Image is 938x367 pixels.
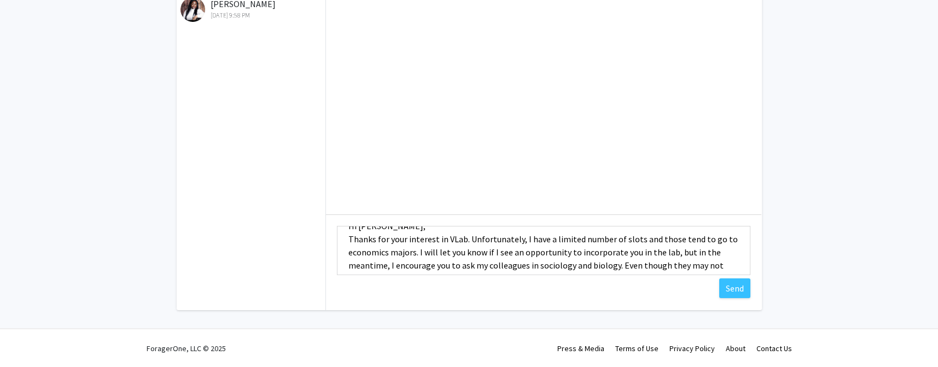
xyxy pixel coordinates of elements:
a: Privacy Policy [669,343,715,353]
a: About [726,343,745,353]
div: [DATE] 9:58 PM [180,10,323,20]
textarea: Message [337,226,750,275]
a: Contact Us [756,343,792,353]
iframe: Chat [8,318,46,359]
button: Send [719,278,750,298]
a: Press & Media [557,343,604,353]
a: Terms of Use [615,343,659,353]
